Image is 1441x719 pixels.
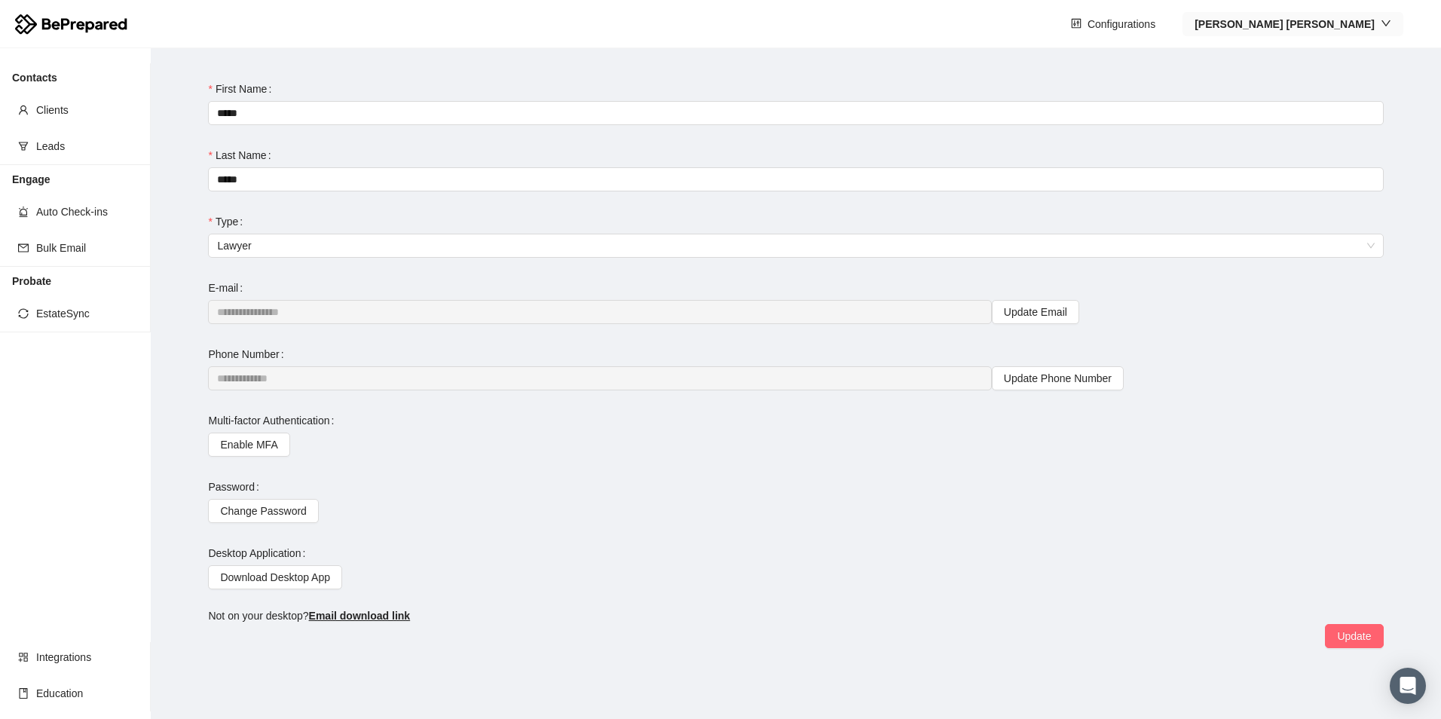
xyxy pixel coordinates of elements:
span: Update Email [1004,304,1067,320]
span: Lawyer [217,234,1374,257]
div: Open Intercom Messenger [1390,668,1426,704]
button: Download Desktop App [208,565,342,589]
span: Enable MFA [220,436,277,453]
span: sync [18,308,29,319]
span: alert [18,207,29,217]
input: First Name [208,101,1383,125]
button: Update Email [992,300,1079,324]
label: First Name [208,77,277,101]
span: Bulk Email [36,233,139,263]
strong: Contacts [12,72,57,84]
strong: Probate [12,275,51,287]
span: Clients [36,95,139,125]
span: Update Phone Number [1004,370,1112,387]
span: Not on your desktop? [208,610,410,622]
label: Multi-factor Authentication [208,408,340,433]
span: EstateSync [36,298,139,329]
span: Integrations [36,642,139,672]
button: [PERSON_NAME] [PERSON_NAME] [1182,12,1403,36]
span: Download Desktop App [220,569,330,586]
button: Update Phone Number [992,366,1124,390]
span: down [1381,18,1391,29]
label: Password [208,475,265,499]
button: Change Password [208,499,318,523]
input: Last Name [208,167,1383,191]
span: appstore-add [18,652,29,662]
span: Configurations [1088,16,1155,32]
label: Phone Number [208,342,289,366]
span: mail [18,243,29,253]
strong: Engage [12,173,50,185]
span: Leads [36,131,139,161]
span: book [18,688,29,699]
span: Education [36,678,139,708]
span: control [1071,18,1082,30]
label: Desktop Application [208,541,311,565]
button: controlConfigurations [1059,12,1167,36]
label: E-mail [208,276,249,300]
strong: [PERSON_NAME] [PERSON_NAME] [1195,18,1375,30]
span: funnel-plot [18,141,29,151]
label: Type [208,210,249,234]
label: Last Name [208,143,277,167]
button: Update [1325,624,1383,648]
span: Change Password [220,503,306,519]
span: user [18,105,29,115]
span: Email download link [309,610,411,622]
span: Update [1337,628,1371,644]
button: Enable MFA [208,433,289,457]
span: Auto Check-ins [36,197,139,227]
